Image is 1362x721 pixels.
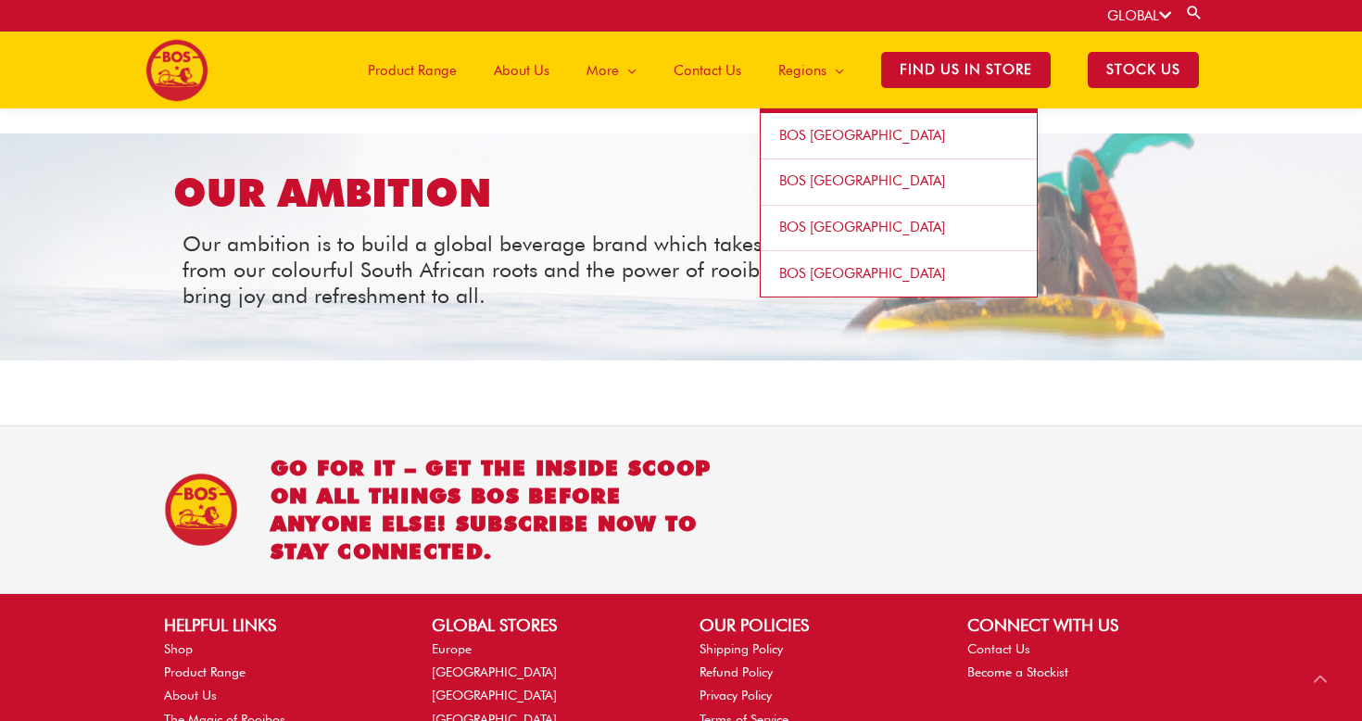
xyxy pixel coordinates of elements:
[700,664,773,679] a: Refund Policy
[700,688,772,702] a: Privacy Policy
[779,127,945,144] span: BOS [GEOGRAPHIC_DATA]
[760,32,863,108] a: Regions
[967,641,1030,656] a: Contact Us
[432,688,557,702] a: [GEOGRAPHIC_DATA]
[164,613,395,638] h2: HELPFUL LINKS
[863,32,1069,108] a: Find Us in Store
[183,231,1180,308] p: Our ambition is to build a global beverage brand which takes inspiration from our colourful South...
[145,39,208,102] img: BOS logo finals-200px
[779,219,945,235] span: BOS [GEOGRAPHIC_DATA]
[432,664,557,679] a: [GEOGRAPHIC_DATA]
[779,265,945,282] span: BOS [GEOGRAPHIC_DATA]
[432,613,662,638] h2: GLOBAL STORES
[164,688,217,702] a: About Us
[967,664,1068,679] a: Become a Stockist
[1088,52,1199,88] span: STOCK US
[700,641,783,656] a: Shipping Policy
[881,52,1051,88] span: Find Us in Store
[164,473,238,547] img: BOS Ice Tea
[164,641,193,656] a: Shop
[494,43,549,98] span: About Us
[1069,32,1217,108] a: STOCK US
[1107,7,1171,24] a: GLOBAL
[655,32,760,108] a: Contact Us
[761,113,1037,159] a: BOS [GEOGRAPHIC_DATA]
[761,159,1037,206] a: BOS [GEOGRAPHIC_DATA]
[779,172,945,189] span: BOS [GEOGRAPHIC_DATA]
[967,613,1198,638] h2: CONNECT WITH US
[432,641,472,656] a: Europe
[761,206,1037,252] a: BOS [GEOGRAPHIC_DATA]
[335,32,1217,108] nav: Site Navigation
[475,32,568,108] a: About Us
[778,43,826,98] span: Regions
[700,613,930,638] h2: OUR POLICIES
[568,32,655,108] a: More
[967,638,1198,684] nav: CONNECT WITH US
[586,43,619,98] span: More
[164,664,246,679] a: Product Range
[761,251,1037,297] a: BOS [GEOGRAPHIC_DATA]
[173,168,1190,219] h2: OUR AMBITION
[674,43,741,98] span: Contact Us
[271,454,721,565] h2: Go for it – get the inside scoop on all things BOS before anyone else! Subscribe now to stay conn...
[1185,4,1204,21] a: Search button
[368,43,457,98] span: Product Range
[349,32,475,108] a: Product Range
